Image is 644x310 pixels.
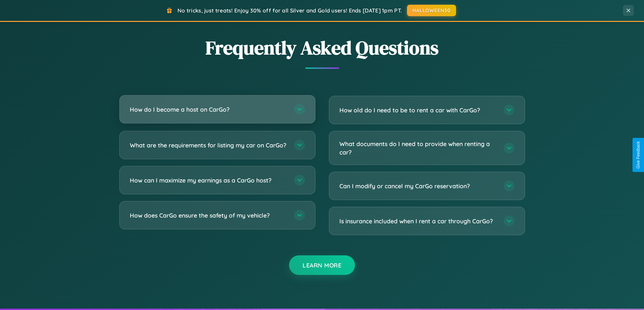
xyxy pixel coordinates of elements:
h3: What are the requirements for listing my car on CarGo? [130,141,287,149]
h3: Is insurance included when I rent a car through CarGo? [339,217,497,225]
button: Learn More [289,255,355,275]
h3: How do I become a host on CarGo? [130,105,287,114]
h3: What documents do I need to provide when renting a car? [339,140,497,156]
h3: Can I modify or cancel my CarGo reservation? [339,182,497,190]
h3: How can I maximize my earnings as a CarGo host? [130,176,287,185]
span: No tricks, just treats! Enjoy 30% off for all Silver and Gold users! Ends [DATE] 1pm PT. [177,7,402,14]
h2: Frequently Asked Questions [119,35,525,61]
button: HALLOWEEN30 [407,5,456,16]
h3: How old do I need to be to rent a car with CarGo? [339,106,497,114]
div: Give Feedback [636,141,641,169]
h3: How does CarGo ensure the safety of my vehicle? [130,211,287,220]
